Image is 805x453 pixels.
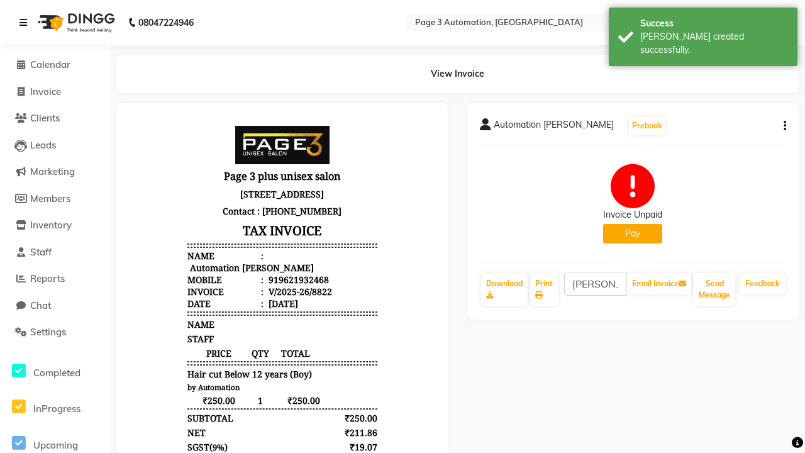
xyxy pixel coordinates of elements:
span: Members [30,193,70,204]
a: Download [481,273,528,306]
span: NAME [58,203,86,215]
p: Please visit again ! [58,406,248,418]
img: page3_logo.png [106,10,201,48]
span: : [132,170,135,182]
span: : [132,182,135,194]
a: Print [530,273,558,306]
button: Email Invoice [627,273,691,294]
a: Settings [3,325,107,340]
div: Bill created successfully. [640,30,788,57]
span: Admin [150,418,178,430]
div: Generated By : at [DATE] [58,418,248,430]
span: STAFF [58,217,85,229]
a: Marketing [3,165,107,179]
h3: TAX INVOICE [58,104,248,126]
span: Hair cut Below 12 years (Boy) [58,252,183,264]
div: Invoice [58,170,135,182]
div: ₹0.00 [199,369,249,381]
a: Reports [3,272,107,286]
span: Settings [30,326,66,338]
span: TOTAL [142,232,192,243]
p: Contact : [PHONE_NUMBER] [58,87,248,104]
div: Invoice Unpaid [603,208,662,221]
a: Calendar [3,58,107,72]
span: : [132,134,135,146]
div: V/2025-26/8822 [137,170,203,182]
div: ₹250.00 [199,354,249,366]
span: ₹250.00 [58,279,121,291]
span: InProgress [33,403,80,415]
span: Invoice [30,86,61,98]
span: QTY [121,232,142,243]
span: 9% [84,340,96,352]
span: Leads [30,139,56,151]
div: [DATE] [137,182,169,194]
span: Inventory [30,219,72,231]
a: Invoice [3,85,107,99]
div: SUBTOTAL [58,296,104,308]
span: Automation [PERSON_NAME] [494,118,614,136]
span: Reports [30,272,65,284]
span: 9% [84,326,96,337]
a: Feedback [740,273,785,294]
div: ₹250.00 [199,296,249,308]
div: 919621932468 [137,158,200,170]
button: Send Message [694,273,735,306]
span: Marketing [30,165,75,177]
div: NET [58,311,77,323]
div: Name [58,134,135,146]
span: SGST [58,325,80,337]
small: by Automation [58,267,111,276]
button: Prebook [629,117,665,135]
div: Date [58,182,135,194]
span: 1 [121,279,142,291]
div: Balance [58,383,91,395]
div: Automation [PERSON_NAME] [58,146,185,158]
div: ₹19.07 [199,340,249,352]
input: enter email [564,272,627,296]
div: ₹250.00 [199,383,249,395]
div: ( ) [58,340,99,352]
a: Members [3,192,107,206]
div: ₹211.86 [199,311,249,323]
button: Pay [603,224,662,243]
div: Mobile [58,158,135,170]
span: Chat [30,299,51,311]
b: 08047224946 [138,5,194,40]
span: ₹250.00 [142,279,192,291]
div: Success [640,17,788,30]
a: Chat [3,299,107,313]
span: : [132,158,135,170]
p: [STREET_ADDRESS] [58,70,248,87]
div: View Invoice [116,55,799,93]
div: ₹19.07 [199,325,249,337]
span: CGST [58,340,81,352]
span: Clients [30,112,60,124]
a: Inventory [3,218,107,233]
h3: Page 3 plus unisex salon [58,51,248,70]
div: Paid [58,369,77,381]
a: Leads [3,138,107,153]
div: ( ) [58,325,99,337]
span: Completed [33,367,80,379]
div: GRAND TOTAL [58,354,121,366]
span: Staff [30,246,52,258]
span: Calendar [30,59,70,70]
img: logo [32,5,118,40]
span: Upcoming [33,439,78,451]
a: Clients [3,111,107,126]
a: Staff [3,245,107,260]
span: PRICE [58,232,121,243]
